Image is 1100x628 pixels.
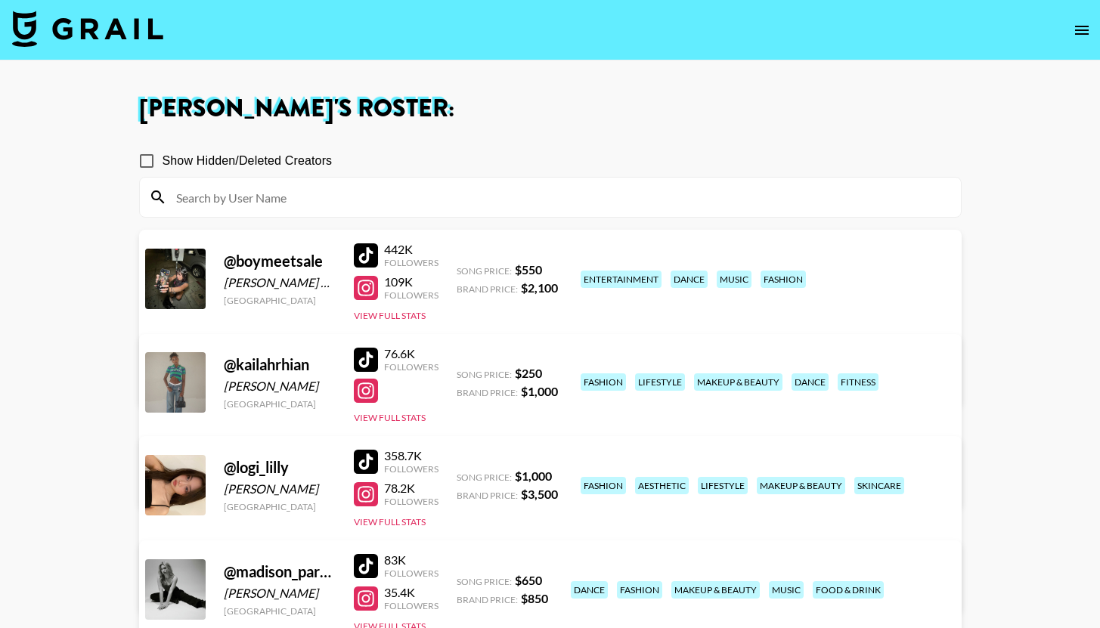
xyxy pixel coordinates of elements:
div: [PERSON_NAME] [224,586,336,601]
div: food & drink [813,581,884,599]
strong: $ 650 [515,573,542,587]
span: Song Price: [457,472,512,483]
div: lifestyle [635,373,685,391]
div: 442K [384,242,438,257]
div: dance [792,373,829,391]
span: Show Hidden/Deleted Creators [163,152,333,170]
div: Followers [384,257,438,268]
div: Followers [384,600,438,611]
div: @ logi_lilly [224,458,336,477]
div: fitness [838,373,878,391]
div: @ madison_parkinson1 [224,562,336,581]
strong: $ 850 [521,591,548,605]
div: aesthetic [635,477,689,494]
div: 78.2K [384,481,438,496]
strong: $ 550 [515,262,542,277]
div: dance [571,581,608,599]
div: Followers [384,496,438,507]
div: makeup & beauty [694,373,782,391]
div: [PERSON_NAME] [224,379,336,394]
div: fashion [761,271,806,288]
div: makeup & beauty [757,477,845,494]
input: Search by User Name [167,185,952,209]
div: fashion [581,477,626,494]
div: 83K [384,552,438,568]
h1: [PERSON_NAME] 's Roster: [139,97,962,121]
div: entertainment [581,271,662,288]
button: open drawer [1067,15,1097,45]
div: [PERSON_NAME] [224,481,336,497]
span: Brand Price: [457,594,518,605]
div: Followers [384,289,438,301]
span: Brand Price: [457,387,518,398]
div: skincare [854,477,904,494]
div: music [769,581,804,599]
div: fashion [617,581,662,599]
span: Song Price: [457,369,512,380]
strong: $ 2,100 [521,280,558,295]
div: [GEOGRAPHIC_DATA] [224,398,336,410]
div: [GEOGRAPHIC_DATA] [224,605,336,617]
div: 35.4K [384,585,438,600]
strong: $ 1,000 [515,469,552,483]
button: View Full Stats [354,412,426,423]
div: Followers [384,361,438,373]
strong: $ 1,000 [521,384,558,398]
img: Grail Talent [12,11,163,47]
div: [GEOGRAPHIC_DATA] [224,501,336,512]
div: Followers [384,463,438,475]
span: Brand Price: [457,283,518,295]
div: dance [671,271,708,288]
div: Followers [384,568,438,579]
strong: $ 250 [515,366,542,380]
span: Brand Price: [457,490,518,501]
div: @ boymeetsale [224,252,336,271]
div: 109K [384,274,438,289]
button: View Full Stats [354,310,426,321]
strong: $ 3,500 [521,487,558,501]
div: 76.6K [384,346,438,361]
div: @ kailahrhian [224,355,336,374]
div: makeup & beauty [671,581,760,599]
div: [GEOGRAPHIC_DATA] [224,295,336,306]
div: [PERSON_NAME] de [PERSON_NAME] [224,275,336,290]
span: Song Price: [457,576,512,587]
div: 358.7K [384,448,438,463]
div: fashion [581,373,626,391]
button: View Full Stats [354,516,426,527]
div: music [717,271,751,288]
span: Song Price: [457,265,512,277]
div: lifestyle [698,477,748,494]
